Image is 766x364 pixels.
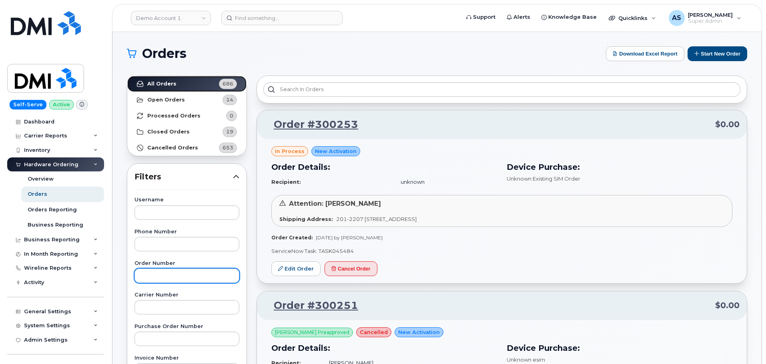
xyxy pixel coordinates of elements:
strong: Processed Orders [147,113,201,119]
span: 653 [223,144,233,151]
input: Search in orders [263,82,740,97]
span: 0 [230,112,233,119]
strong: Cancelled Orders [147,145,198,151]
span: New Activation [398,328,440,336]
button: Start New Order [688,46,747,61]
span: Unknown esim [507,356,545,363]
h3: Order Details: [271,161,497,173]
a: Closed Orders19 [127,124,247,140]
label: Phone Number [134,229,239,235]
span: 686 [223,80,233,88]
span: [DATE] by [PERSON_NAME] [316,235,383,241]
label: Username [134,197,239,203]
a: Processed Orders0 [127,108,247,124]
strong: Order Created: [271,235,313,241]
a: Cancelled Orders653 [127,140,247,156]
label: Carrier Number [134,292,239,298]
a: All Orders686 [127,76,247,92]
a: Order #300251 [264,298,358,313]
span: Attention: [PERSON_NAME] [289,200,381,207]
span: Orders [142,48,186,60]
strong: Recipient: [271,179,301,185]
a: Edit Order [271,261,321,276]
strong: All Orders [147,81,176,87]
a: Order #300253 [264,117,358,132]
strong: Open Orders [147,97,185,103]
span: cancelled [360,328,388,336]
label: Invoice Number [134,356,239,361]
label: Order Number [134,261,239,266]
h3: Device Purchase: [507,161,732,173]
span: New Activation [315,147,357,155]
a: Open Orders14 [127,92,247,108]
span: $0.00 [715,119,740,130]
button: Download Excel Report [606,46,684,61]
span: 201-2207 [STREET_ADDRESS] [336,216,417,222]
span: $0.00 [715,300,740,311]
button: Cancel Order [325,261,377,276]
h3: Order Details: [271,342,497,354]
span: in process [275,147,305,155]
span: 19 [226,128,233,135]
p: ServiceNow Task: TASK045484 [271,247,732,255]
span: Unknown Existing SIM Order [507,175,580,182]
span: [PERSON_NAME] Preapproved [275,329,349,336]
span: Filters [134,171,233,183]
td: unknown [393,175,497,189]
strong: Shipping Address: [279,216,333,222]
strong: Closed Orders [147,129,190,135]
h3: Device Purchase: [507,342,732,354]
span: 14 [226,96,233,103]
label: Purchase Order Number [134,324,239,329]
